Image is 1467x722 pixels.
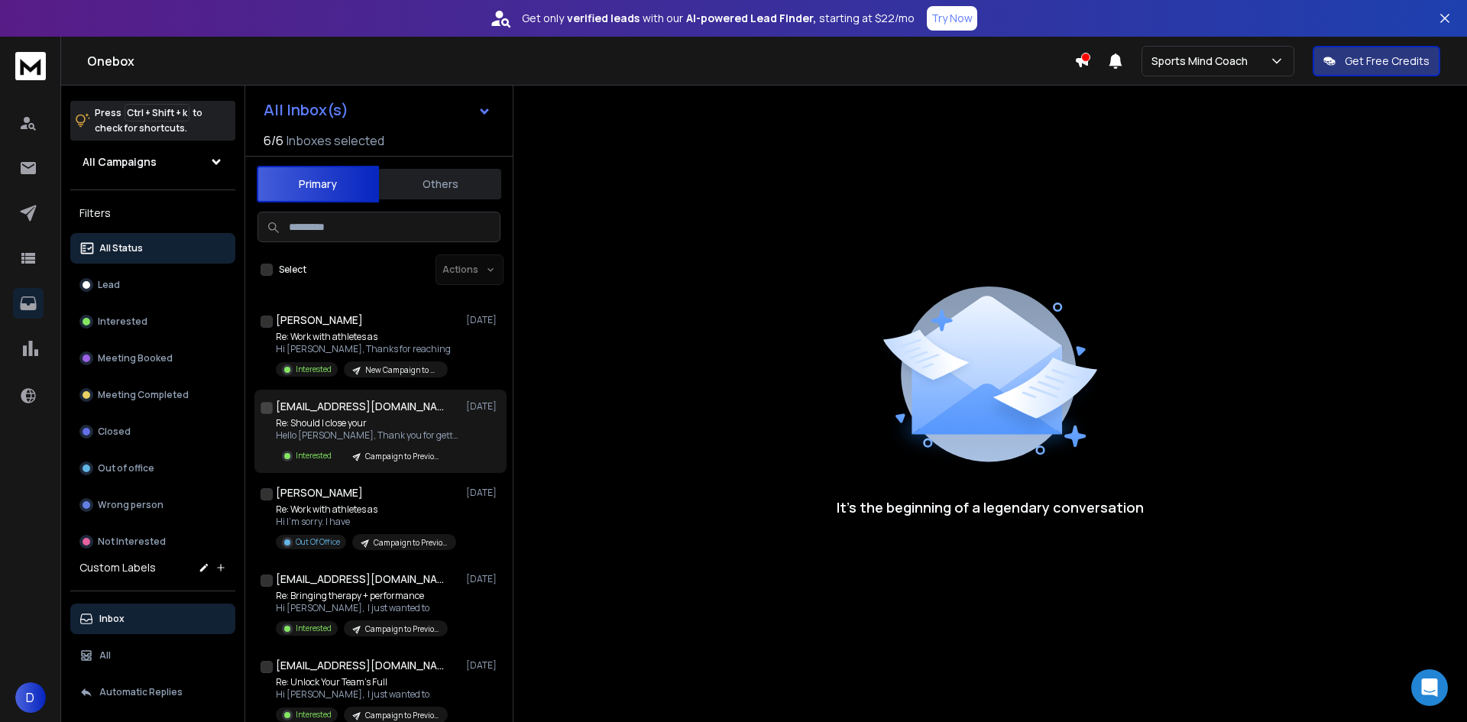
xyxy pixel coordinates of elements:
[70,306,235,337] button: Interested
[296,623,332,634] p: Interested
[70,490,235,520] button: Wrong person
[70,380,235,410] button: Meeting Completed
[70,202,235,224] h3: Filters
[374,537,447,549] p: Campaign to Previous Prospects(Employee's)
[276,590,448,602] p: Re: Bringing therapy + performance
[686,11,816,26] strong: AI-powered Lead Finder,
[70,604,235,634] button: Inbox
[522,11,915,26] p: Get only with our starting at $22/mo
[70,453,235,484] button: Out of office
[931,11,973,26] p: Try Now
[70,270,235,300] button: Lead
[1345,53,1430,69] p: Get Free Credits
[379,167,501,201] button: Others
[15,52,46,80] img: logo
[98,462,154,474] p: Out of office
[257,166,379,202] button: Primary
[98,279,120,291] p: Lead
[276,312,363,328] h1: [PERSON_NAME]
[927,6,977,31] button: Try Now
[276,688,448,701] p: Hi [PERSON_NAME], I just wanted to
[296,709,332,720] p: Interested
[1411,669,1448,706] div: Open Intercom Messenger
[466,487,500,499] p: [DATE]
[296,450,332,461] p: Interested
[125,104,189,121] span: Ctrl + Shift + k
[98,499,164,511] p: Wrong person
[466,659,500,672] p: [DATE]
[365,623,439,635] p: Campaign to Previous Prospects(Employee's)
[276,503,456,516] p: Re: Work with athletes as
[276,516,456,528] p: Hi I’m sorry. I have
[466,400,500,413] p: [DATE]
[95,105,202,136] p: Press to check for shortcuts.
[251,95,504,125] button: All Inbox(s)
[276,343,451,355] p: Hi [PERSON_NAME], Thanks for reaching
[99,242,143,254] p: All Status
[365,364,439,376] p: New Campaign to Employees
[15,682,46,713] button: D
[70,416,235,447] button: Closed
[837,497,1144,518] p: It’s the beginning of a legendary conversation
[99,613,125,625] p: Inbox
[83,154,157,170] h1: All Campaigns
[87,52,1074,70] h1: Onebox
[365,710,439,721] p: Campaign to Previous Prospects
[264,102,348,118] h1: All Inbox(s)
[70,526,235,557] button: Not Interested
[98,352,173,364] p: Meeting Booked
[70,677,235,707] button: Automatic Replies
[98,536,166,548] p: Not Interested
[567,11,640,26] strong: verified leads
[79,560,156,575] h3: Custom Labels
[264,131,283,150] span: 6 / 6
[276,485,363,500] h1: [PERSON_NAME]
[70,343,235,374] button: Meeting Booked
[276,571,444,587] h1: [EMAIL_ADDRESS][DOMAIN_NAME]
[99,686,183,698] p: Automatic Replies
[466,573,500,585] p: [DATE]
[296,364,332,375] p: Interested
[276,399,444,414] h1: [EMAIL_ADDRESS][DOMAIN_NAME]
[276,429,459,442] p: Hello [PERSON_NAME], Thank you for getting
[1313,46,1440,76] button: Get Free Credits
[276,331,451,343] p: Re: Work with athletes as
[276,676,448,688] p: Re: Unlock Your Team’s Full
[98,426,131,438] p: Closed
[466,314,500,326] p: [DATE]
[276,602,448,614] p: Hi [PERSON_NAME], I just wanted to
[1151,53,1254,69] p: Sports Mind Coach
[70,147,235,177] button: All Campaigns
[70,640,235,671] button: All
[276,417,459,429] p: Re: Should I close your
[70,233,235,264] button: All Status
[99,649,111,662] p: All
[365,451,439,462] p: Campaign to Previous Prospects(Employee's)
[276,658,444,673] h1: [EMAIL_ADDRESS][DOMAIN_NAME]
[296,536,340,548] p: Out Of Office
[98,389,189,401] p: Meeting Completed
[279,264,306,276] label: Select
[98,316,147,328] p: Interested
[287,131,384,150] h3: Inboxes selected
